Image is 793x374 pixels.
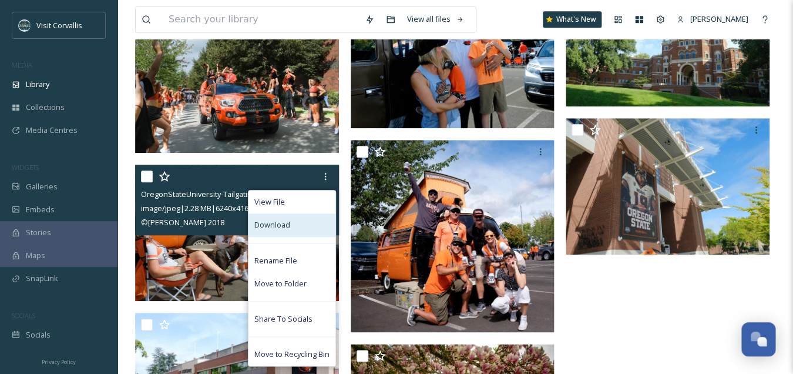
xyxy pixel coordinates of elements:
[26,181,58,192] span: Galleries
[163,6,359,32] input: Search your library
[26,329,51,340] span: Socials
[254,278,307,289] span: Move to Folder
[26,227,51,238] span: Stories
[254,255,297,266] span: Rename File
[254,196,285,208] span: View File
[42,358,76,366] span: Privacy Policy
[42,354,76,368] a: Privacy Policy
[254,219,290,231] span: Download
[254,349,330,360] span: Move to Recycling Bin
[12,163,39,172] span: WIDGETS
[26,79,49,90] span: Library
[543,11,602,28] a: What's New
[351,140,555,332] img: OregonStateUniversity-Tailgating-CorvallisOregon-MAC-NoCredit-Share (3).jpg
[690,14,748,24] span: [PERSON_NAME]
[26,102,65,113] span: Collections
[12,61,32,69] span: MEDIA
[19,19,31,31] img: visit-corvallis-badge-dark-blue-orange%281%29.png
[401,8,470,31] a: View all files
[141,217,224,228] span: © [PERSON_NAME] 2018
[135,17,339,153] img: OregonStateUniversity-Tailgating-CorvallisOregon-MAC-NoCredit-Share (2).jpg
[254,313,313,325] span: Share To Socials
[36,20,82,31] span: Visit Corvallis
[12,311,35,320] span: SOCIALS
[26,125,78,136] span: Media Centres
[26,204,55,215] span: Embeds
[671,8,754,31] a: [PERSON_NAME]
[26,250,45,261] span: Maps
[26,273,58,284] span: SnapLink
[141,188,412,199] span: OregonStateUniversity-Tailgating-CorvallisOregon-MAC-NoCredit-Share (5).jpg
[141,203,253,213] span: image/jpeg | 2.28 MB | 6240 x 4160
[741,322,775,356] button: Open Chat
[566,118,770,254] img: Oregon State University Campus.jpg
